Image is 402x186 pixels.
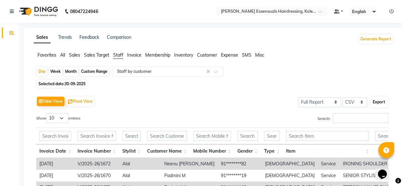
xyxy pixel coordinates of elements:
span: All [60,52,65,58]
th: Price: activate to sort column ascending [372,144,399,158]
div: Custom Range [79,67,109,76]
a: Trends [58,34,72,40]
span: Sales Target [84,52,109,58]
img: pivot.png [68,100,73,104]
th: Mobile Number: activate to sort column ascending [190,144,234,158]
span: Staff [113,52,123,58]
td: V/2025-26/1672 [74,158,119,170]
input: Search Invoice Date [39,131,71,141]
input: Search Stylist [122,131,141,141]
td: [DATE] [36,158,74,170]
a: Sales [34,32,51,43]
th: Customer Name: activate to sort column ascending [144,144,190,158]
img: logo [16,3,60,20]
td: Neenu [PERSON_NAME] [161,158,218,170]
th: Invoice Number: activate to sort column ascending [74,144,119,158]
th: Item: activate to sort column ascending [283,144,372,158]
button: Table View [37,97,65,106]
span: Membership [145,52,170,58]
td: [DEMOGRAPHIC_DATA] [262,158,318,170]
th: Type: activate to sort column ascending [261,144,283,158]
button: Export [370,97,388,107]
button: Generate Report [359,35,393,44]
input: Search: [333,113,388,123]
span: 30-09-2025 [65,81,85,86]
input: Search Price [375,131,395,141]
th: Gender: activate to sort column ascending [234,144,261,158]
div: Week [49,67,62,76]
button: Pivot View [66,97,94,106]
label: Show entries [36,113,80,123]
td: Service [318,170,340,182]
a: Comparison [107,34,131,40]
select: Showentries [46,113,68,123]
td: [DATE] [36,170,74,182]
td: [DEMOGRAPHIC_DATA] [262,170,318,182]
span: Expense [221,52,238,58]
b: 08047224946 [70,3,98,20]
input: Search Mobile Number [193,131,231,141]
td: Alal [119,158,161,170]
span: SMS [242,52,251,58]
td: V/2025-26/1670 [74,170,119,182]
label: Search: [317,113,388,123]
div: Month [64,67,78,76]
span: Selected date: [37,80,87,88]
iframe: chat widget [375,161,396,180]
td: Padmini M [161,170,218,182]
a: Feedback [79,34,99,40]
span: Invoice [127,52,141,58]
span: Customer [197,52,217,58]
input: Search Invoice Number [78,131,116,141]
th: Invoice Date: activate to sort column ascending [36,144,74,158]
span: Favorites [37,52,56,58]
span: Clear all [207,68,212,75]
span: Misc [255,52,264,58]
td: Service [318,158,340,170]
input: Search Customer Name [147,131,187,141]
th: Stylist: activate to sort column ascending [119,144,144,158]
div: Day [37,67,47,76]
input: Search Type [264,131,280,141]
span: Inventory [174,52,193,58]
input: Search Gender [237,131,258,141]
input: Search Item [286,131,369,141]
span: Sales [69,52,80,58]
td: Alal [119,170,161,182]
